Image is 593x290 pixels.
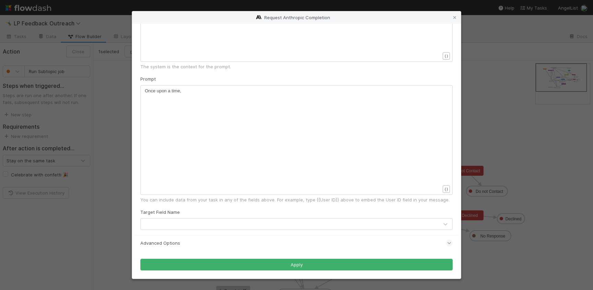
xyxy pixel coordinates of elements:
[443,52,450,60] button: { }
[140,209,180,216] label: Target Field Name
[140,76,156,82] label: Prompt
[140,259,453,270] button: Apply
[256,14,261,20] img: anthropic-logo-88d19f10a46303cdf31e.svg
[145,88,181,93] span: Once upon a time,
[132,11,461,24] div: Request Anthropic Completion
[140,240,180,246] span: Advanced Options
[140,196,453,203] div: You can include data from your task in any of the fields above. For example, type {{User ID}} abo...
[140,63,453,70] div: The system is the context for the prompt.
[443,185,450,193] button: { }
